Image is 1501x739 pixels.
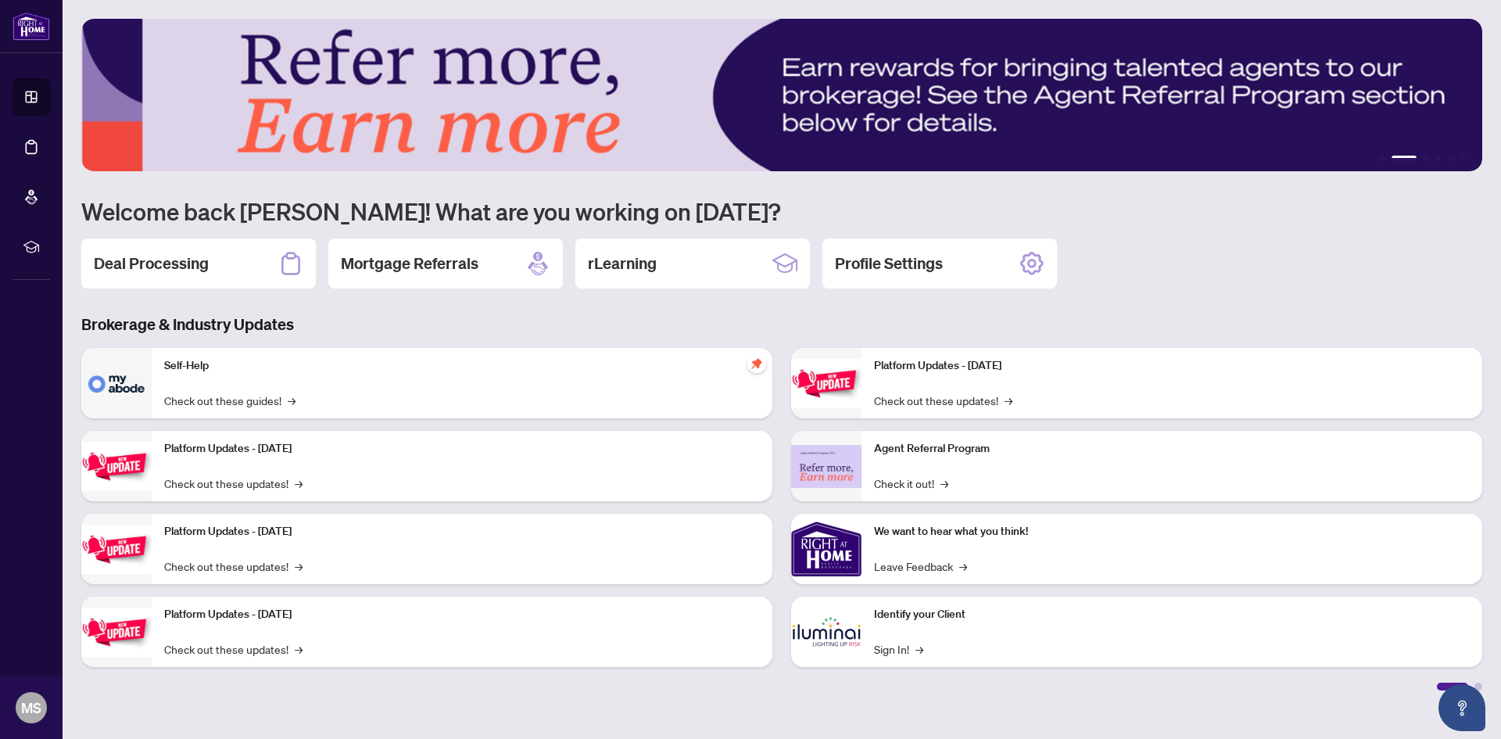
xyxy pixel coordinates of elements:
h2: Mortgage Referrals [341,253,478,274]
button: 1 [1379,156,1385,162]
h3: Brokerage & Industry Updates [81,314,1482,335]
span: → [288,392,296,409]
p: We want to hear what you think! [874,523,1470,540]
button: Open asap [1438,684,1485,731]
span: → [295,640,303,658]
a: Check out these updates!→ [164,475,303,492]
img: Platform Updates - June 23, 2025 [791,359,862,408]
h2: rLearning [588,253,657,274]
p: Identify your Client [874,606,1470,623]
a: Leave Feedback→ [874,558,967,575]
h2: Deal Processing [94,253,209,274]
span: → [940,475,948,492]
span: MS [21,697,41,719]
img: Self-Help [81,348,152,418]
img: Platform Updates - July 8, 2025 [81,608,152,657]
button: 5 [1448,156,1454,162]
a: Check out these guides!→ [164,392,296,409]
img: We want to hear what you think! [791,514,862,584]
p: Self-Help [164,357,760,375]
button: 4 [1435,156,1442,162]
button: 2 [1392,156,1417,162]
a: Check out these updates!→ [164,640,303,658]
button: 6 [1460,156,1467,162]
img: Agent Referral Program [791,445,862,488]
img: logo [13,12,50,41]
img: Identify your Client [791,597,862,667]
img: Platform Updates - September 16, 2025 [81,442,152,491]
a: Check out these updates!→ [164,558,303,575]
a: Check it out!→ [874,475,948,492]
p: Agent Referral Program [874,440,1470,457]
button: 3 [1423,156,1429,162]
p: Platform Updates - [DATE] [874,357,1470,375]
h1: Welcome back [PERSON_NAME]! What are you working on [DATE]? [81,196,1482,226]
p: Platform Updates - [DATE] [164,523,760,540]
span: → [295,475,303,492]
img: Slide 1 [81,19,1482,171]
span: → [959,558,967,575]
a: Sign In!→ [874,640,923,658]
img: Platform Updates - July 21, 2025 [81,525,152,574]
span: → [915,640,923,658]
a: Check out these updates!→ [874,392,1012,409]
p: Platform Updates - [DATE] [164,440,760,457]
span: → [1005,392,1012,409]
h2: Profile Settings [835,253,943,274]
p: Platform Updates - [DATE] [164,606,760,623]
span: pushpin [747,354,766,373]
span: → [295,558,303,575]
